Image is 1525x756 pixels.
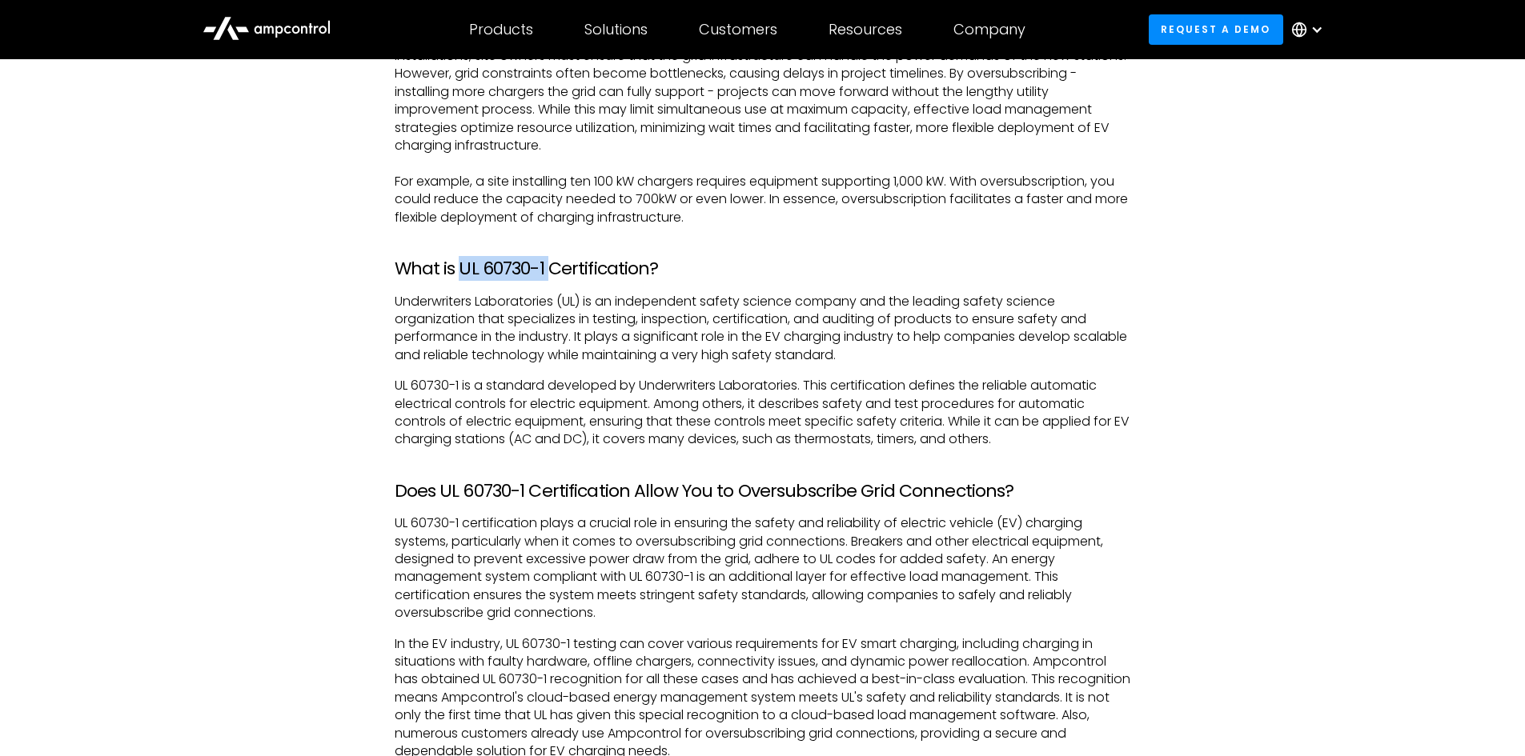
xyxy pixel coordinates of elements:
[829,21,902,38] div: Resources
[395,293,1131,365] p: Underwriters Laboratories (UL) is an independent safety science company and the leading safety sc...
[395,258,1131,279] h3: What is UL 60730-1 Certification?
[469,21,533,38] div: Products
[953,21,1025,38] div: Company
[584,21,648,38] div: Solutions
[699,21,777,38] div: Customers
[395,514,1131,622] p: UL 60730-1 certification plays a crucial role in ensuring the safety and reliability of electric ...
[395,30,1131,226] p: Oversubscription emerges as a critical factor for the success and efficiency of EV charging sites...
[1149,14,1283,44] a: Request a demo
[395,481,1131,502] h3: Does UL 60730-1 Certification Allow You to Oversubscribe Grid Connections?
[395,377,1131,449] p: UL 60730-1 is a standard developed by Underwriters Laboratories. This certification defines the r...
